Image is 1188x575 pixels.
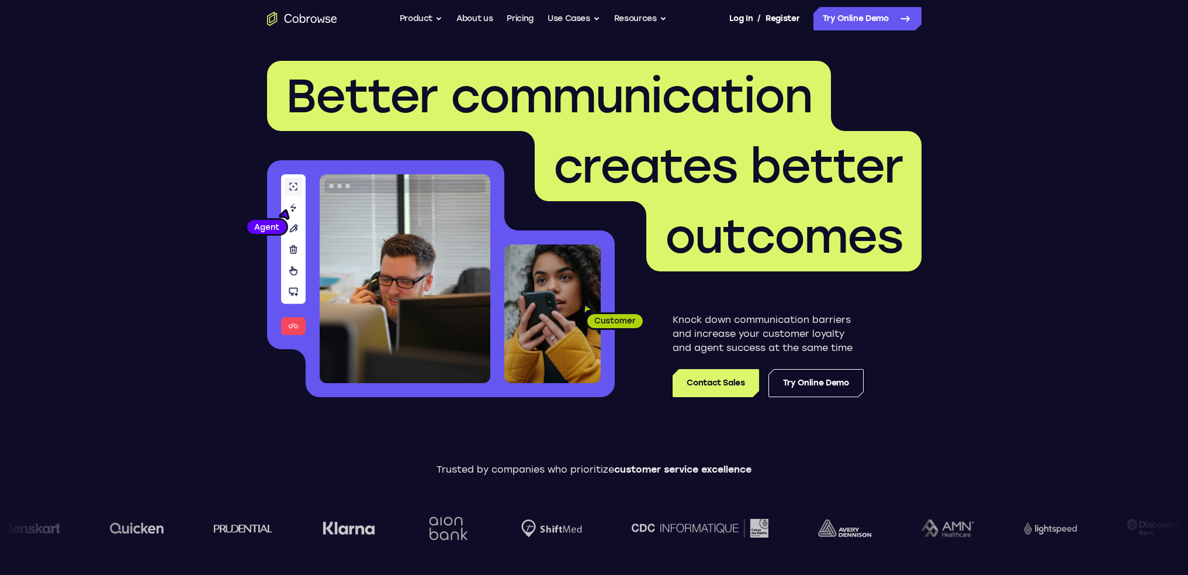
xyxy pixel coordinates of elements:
a: Contact Sales [673,369,758,397]
a: Go to the home page [267,12,337,26]
span: creates better [553,138,903,194]
a: About us [456,7,493,30]
img: prudential [214,524,273,533]
img: AMN Healthcare [921,519,974,538]
a: Pricing [507,7,534,30]
span: customer service excellence [614,464,751,475]
img: A customer support agent talking on the phone [320,174,490,383]
span: / [757,12,761,26]
img: A customer holding their phone [504,245,601,383]
a: Register [766,7,799,30]
img: CDC Informatique [632,519,768,537]
button: Use Cases [548,7,600,30]
p: Knock down communication barriers and increase your customer loyalty and agent success at the sam... [673,313,864,355]
img: Shiftmed [521,519,582,538]
span: Better communication [286,68,812,124]
img: Aion Bank [425,505,472,552]
img: Klarna [323,521,375,535]
img: Lightspeed [1024,522,1077,534]
a: Try Online Demo [768,369,864,397]
button: Resources [614,7,667,30]
button: Product [400,7,443,30]
a: Try Online Demo [813,7,922,30]
img: avery-dennison [818,519,871,537]
span: outcomes [665,208,903,264]
a: Log In [729,7,753,30]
